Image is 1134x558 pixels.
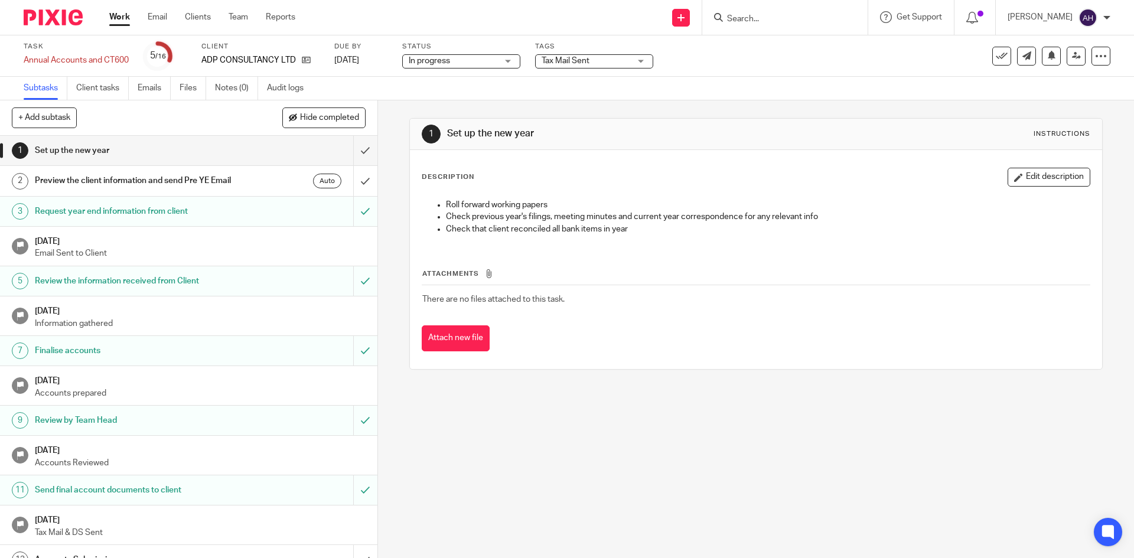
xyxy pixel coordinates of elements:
h1: Review the information received from Client [35,272,239,290]
div: 1 [12,142,28,159]
h1: Set up the new year [35,142,239,159]
span: Hide completed [300,113,359,123]
div: 2 [12,173,28,190]
div: Auto [313,174,341,188]
h1: [DATE] [35,302,366,317]
span: Attachments [422,270,479,277]
h1: Review by Team Head [35,412,239,429]
a: Work [109,11,130,23]
p: Accounts Reviewed [35,457,366,469]
input: Search [726,14,832,25]
div: 7 [12,342,28,359]
div: 3 [12,203,28,220]
button: Attach new file [422,325,490,352]
a: Team [229,11,248,23]
h1: Set up the new year [447,128,781,140]
label: Status [402,42,520,51]
span: There are no files attached to this task. [422,295,565,304]
button: + Add subtask [12,107,77,128]
label: Tags [535,42,653,51]
a: Emails [138,77,171,100]
span: [DATE] [334,56,359,64]
label: Due by [334,42,387,51]
a: Subtasks [24,77,67,100]
p: Accounts prepared [35,387,366,399]
a: Email [148,11,167,23]
button: Edit description [1008,168,1090,187]
div: 5 [12,273,28,289]
img: Pixie [24,9,83,25]
p: Email Sent to Client [35,247,366,259]
h1: [DATE] [35,442,366,456]
a: Reports [266,11,295,23]
p: Tax Mail & DS Sent [35,527,366,539]
h1: Request year end information from client [35,203,239,220]
span: Get Support [897,13,942,21]
a: Notes (0) [215,77,258,100]
button: Hide completed [282,107,366,128]
label: Client [201,42,320,51]
div: 11 [12,482,28,498]
p: Roll forward working papers [446,199,1089,211]
small: /16 [155,53,166,60]
p: Check that client reconciled all bank items in year [446,223,1089,235]
div: Annual Accounts and CT600 [24,54,129,66]
div: 1 [422,125,441,143]
span: Tax Mail Sent [542,57,589,65]
p: Information gathered [35,318,366,329]
label: Task [24,42,129,51]
h1: [DATE] [35,233,366,247]
div: 9 [12,412,28,429]
a: Audit logs [267,77,312,100]
img: svg%3E [1078,8,1097,27]
p: [PERSON_NAME] [1008,11,1073,23]
div: Instructions [1034,129,1090,139]
h1: [DATE] [35,511,366,526]
a: Clients [185,11,211,23]
p: Description [422,172,474,182]
a: Client tasks [76,77,129,100]
h1: Finalise accounts [35,342,239,360]
h1: Preview the client information and send Pre YE Email [35,172,239,190]
a: Files [180,77,206,100]
div: 5 [150,49,166,63]
h1: Send final account documents to client [35,481,239,499]
span: In progress [409,57,450,65]
h1: [DATE] [35,372,366,387]
p: ADP CONSULTANCY LTD [201,54,296,66]
p: Check previous year's filings, meeting minutes and current year correspondence for any relevant info [446,211,1089,223]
